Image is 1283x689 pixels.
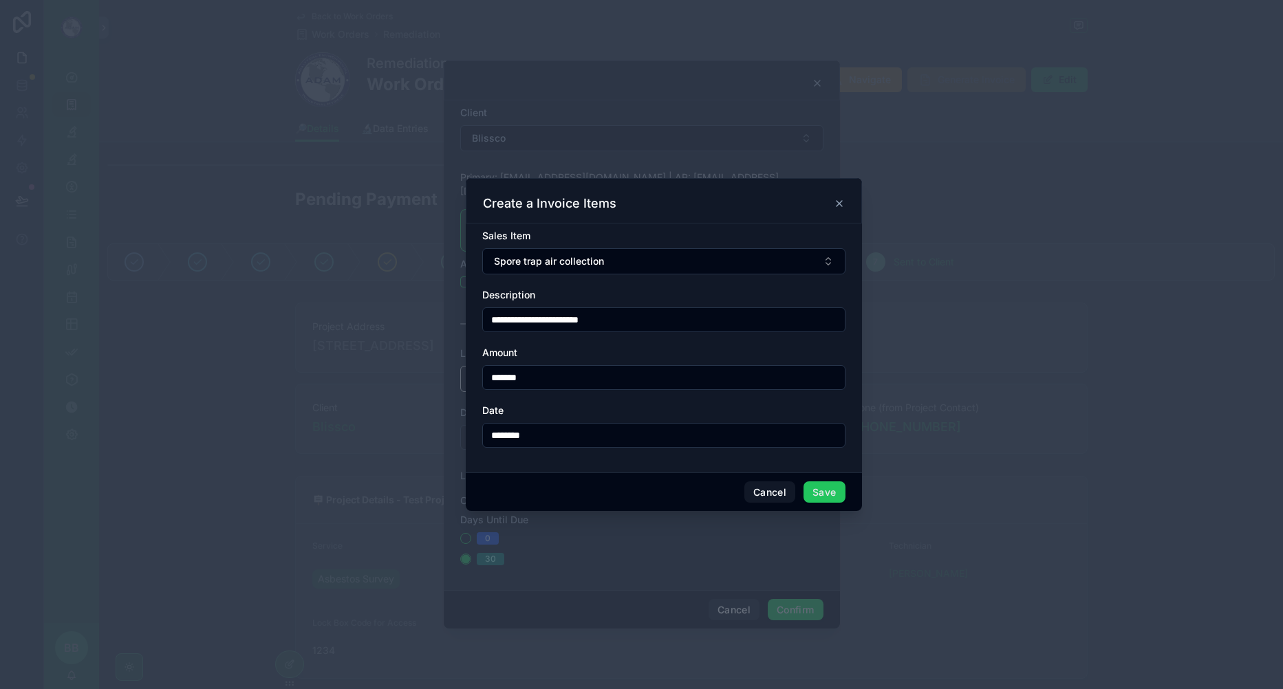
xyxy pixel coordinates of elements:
[482,404,504,416] span: Date
[483,195,616,212] h3: Create a Invoice Items
[482,347,517,358] span: Amount
[482,248,845,274] button: Select Button
[744,481,795,503] button: Cancel
[804,481,845,503] button: Save
[482,289,535,300] span: Description
[494,254,604,268] span: Spore trap air collection
[482,230,530,241] span: Sales Item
